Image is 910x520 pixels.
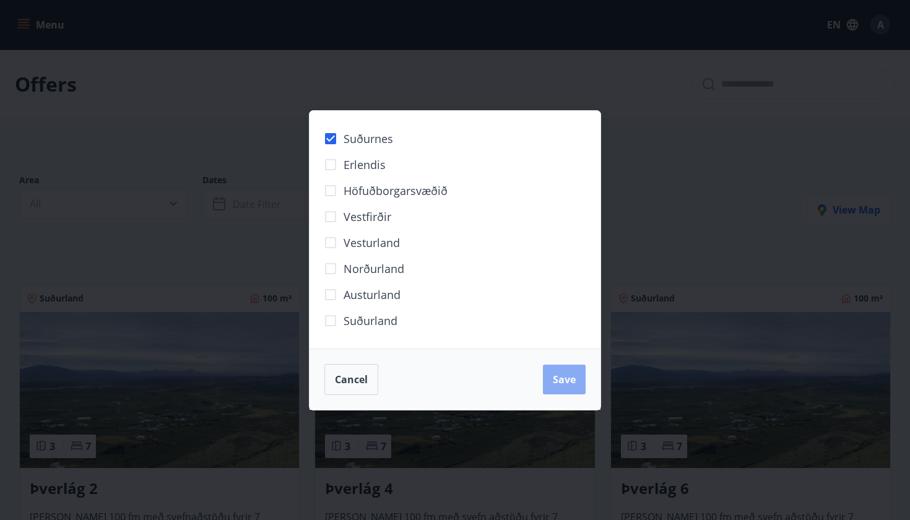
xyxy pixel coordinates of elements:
[344,183,448,199] span: Höfuðborgarsvæðið
[344,313,397,329] span: Suðurland
[335,373,368,386] span: Cancel
[344,287,401,303] span: Austurland
[344,209,391,225] span: Vestfirðir
[553,373,576,386] span: Save
[344,131,393,147] span: Suðurnes
[543,365,586,394] button: Save
[324,364,378,395] button: Cancel
[344,235,400,251] span: Vesturland
[344,261,404,277] span: Norðurland
[344,157,386,173] span: Erlendis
